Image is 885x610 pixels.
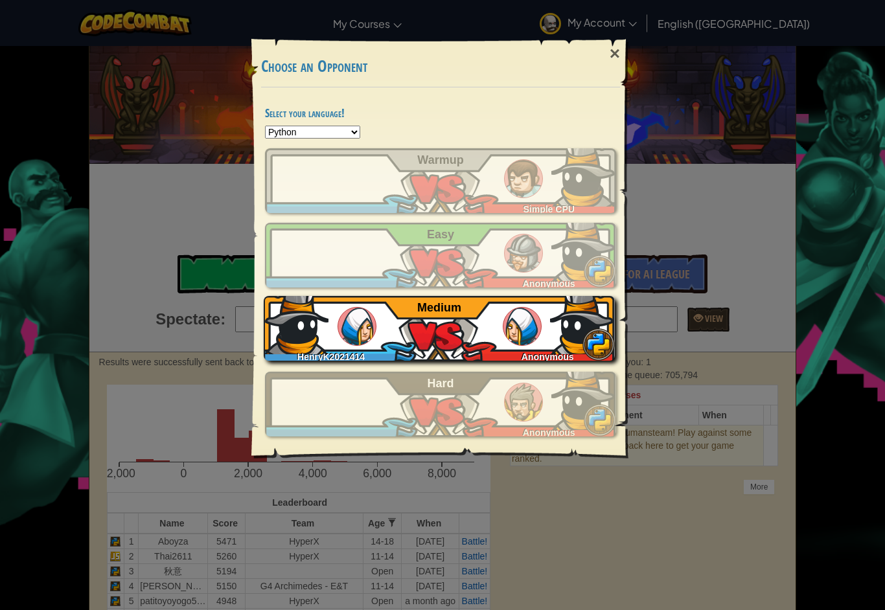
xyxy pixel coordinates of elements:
[522,352,574,362] span: Anonymous
[504,234,543,273] img: humans_ladder_easy.png
[338,307,376,346] img: humans_ladder_medium.png
[600,35,630,73] div: ×
[550,289,615,354] img: CfqfL6txSWB4AAAAABJRU5ErkJggg==
[551,365,616,430] img: CfqfL6txSWB4AAAAABJRU5ErkJggg==
[504,383,543,422] img: humans_ladder_hard.png
[428,377,454,390] span: Hard
[265,372,616,436] a: Anonymous
[417,153,463,166] span: Warmup
[427,228,454,241] span: Easy
[504,159,543,198] img: humans_ladder_tutorial.png
[297,352,365,362] span: HenryK2021414
[261,58,620,75] h3: Choose an Opponent
[523,427,575,438] span: Anonymous
[265,107,616,119] h4: Select your language!
[264,289,328,354] img: CfqfL6txSWB4AAAAABJRU5ErkJggg==
[265,223,616,288] a: Anonymous
[523,278,575,289] span: Anonymous
[503,307,542,346] img: humans_ladder_medium.png
[523,204,575,214] span: Simple CPU
[551,216,616,281] img: CfqfL6txSWB4AAAAABJRU5ErkJggg==
[265,296,616,361] a: HenryK2021414Anonymous
[265,148,616,213] a: Simple CPU
[551,142,616,207] img: CfqfL6txSWB4AAAAABJRU5ErkJggg==
[417,301,461,314] span: Medium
